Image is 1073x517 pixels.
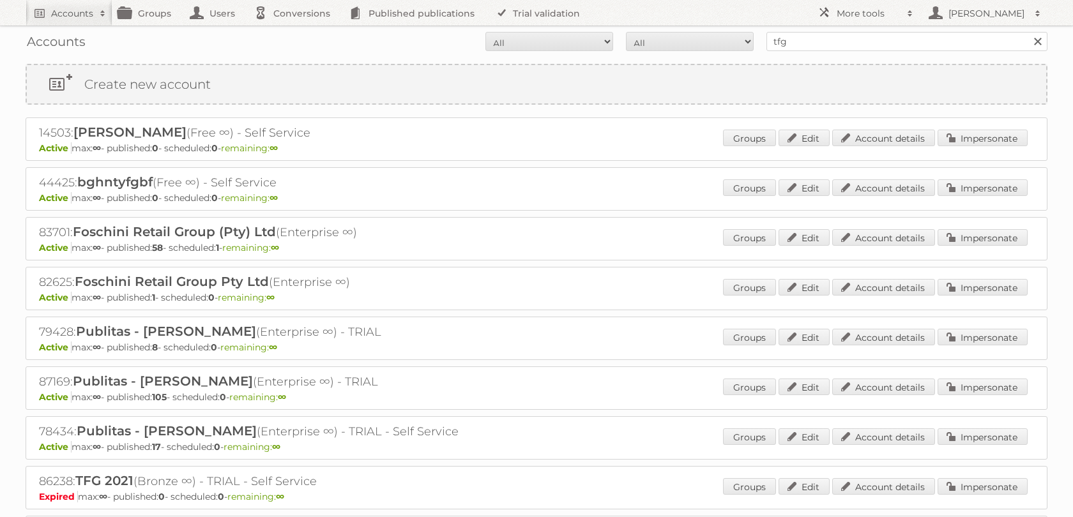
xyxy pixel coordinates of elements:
strong: ∞ [276,491,284,502]
span: Publitas - [PERSON_NAME] [77,423,257,438]
p: max: - published: - scheduled: - [39,341,1034,353]
strong: ∞ [271,242,279,253]
h2: [PERSON_NAME] [945,7,1028,20]
strong: 0 [152,192,158,204]
span: remaining: [222,242,279,253]
strong: 0 [152,142,158,154]
strong: 0 [211,142,218,154]
span: remaining: [220,341,277,353]
span: remaining: [221,142,278,154]
strong: ∞ [272,441,280,453]
strong: 0 [218,491,224,502]
h2: 79428: (Enterprise ∞) - TRIAL [39,324,486,340]
a: Groups [723,478,776,495]
a: Impersonate [938,329,1028,345]
a: Groups [723,329,776,345]
a: Groups [723,130,776,146]
a: Account details [832,378,935,395]
span: bghntyfgbf [77,174,153,190]
p: max: - published: - scheduled: - [39,292,1034,303]
a: Impersonate [938,279,1028,296]
a: Edit [779,329,830,345]
a: Account details [832,179,935,196]
a: Groups [723,179,776,196]
span: [PERSON_NAME] [73,124,186,140]
h2: 83701: (Enterprise ∞) [39,224,486,241]
span: Expired [39,491,78,502]
span: Publitas - [PERSON_NAME] [76,324,256,339]
strong: ∞ [93,391,101,403]
p: max: - published: - scheduled: - [39,391,1034,403]
p: max: - published: - scheduled: - [39,491,1034,502]
h2: 82625: (Enterprise ∞) [39,274,486,290]
a: Edit [779,428,830,445]
strong: ∞ [266,292,275,303]
a: Account details [832,329,935,345]
a: Impersonate [938,229,1028,246]
a: Create new account [27,65,1046,103]
a: Groups [723,229,776,246]
strong: ∞ [93,142,101,154]
a: Impersonate [938,428,1028,445]
p: max: - published: - scheduled: - [39,192,1034,204]
h2: 87169: (Enterprise ∞) - TRIAL [39,373,486,390]
strong: ∞ [269,341,277,353]
strong: ∞ [270,142,278,154]
a: Groups [723,279,776,296]
a: Account details [832,130,935,146]
a: Account details [832,428,935,445]
a: Account details [832,279,935,296]
strong: 17 [152,441,161,453]
span: Active [39,192,72,204]
h2: 86238: (Bronze ∞) - TRIAL - Self Service [39,473,486,490]
span: remaining: [218,292,275,303]
span: Active [39,242,72,253]
a: Groups [723,428,776,445]
strong: ∞ [270,192,278,204]
span: remaining: [229,391,286,403]
a: Impersonate [938,179,1028,196]
p: max: - published: - scheduled: - [39,142,1034,154]
h2: Accounts [51,7,93,20]
span: Publitas - [PERSON_NAME] [73,373,253,389]
strong: ∞ [93,441,101,453]
span: remaining: [224,441,280,453]
strong: 8 [152,341,158,353]
a: Groups [723,378,776,395]
p: max: - published: - scheduled: - [39,242,1034,253]
strong: 0 [158,491,165,502]
p: max: - published: - scheduled: - [39,441,1034,453]
a: Edit [779,229,830,246]
span: Active [39,142,72,154]
h2: 14503: (Free ∞) - Self Service [39,124,486,141]
strong: 0 [211,192,218,204]
strong: ∞ [278,391,286,403]
span: Active [39,391,72,403]
h2: 44425: (Free ∞) - Self Service [39,174,486,191]
strong: 0 [214,441,220,453]
a: Impersonate [938,478,1028,495]
span: Active [39,341,72,353]
strong: ∞ [93,192,101,204]
span: remaining: [227,491,284,502]
strong: 105 [152,391,167,403]
strong: 58 [152,242,163,253]
span: remaining: [221,192,278,204]
strong: ∞ [93,341,101,353]
span: Foschini Retail Group Pty Ltd [75,274,269,289]
h2: 78434: (Enterprise ∞) - TRIAL - Self Service [39,423,486,440]
span: Active [39,292,72,303]
strong: 0 [220,391,226,403]
a: Account details [832,229,935,246]
strong: ∞ [99,491,107,502]
a: Edit [779,378,830,395]
a: Edit [779,130,830,146]
strong: 1 [152,292,155,303]
a: Account details [832,478,935,495]
a: Impersonate [938,378,1028,395]
strong: 0 [211,341,217,353]
strong: ∞ [93,242,101,253]
strong: ∞ [93,292,101,303]
a: Edit [779,478,830,495]
strong: 1 [216,242,219,253]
